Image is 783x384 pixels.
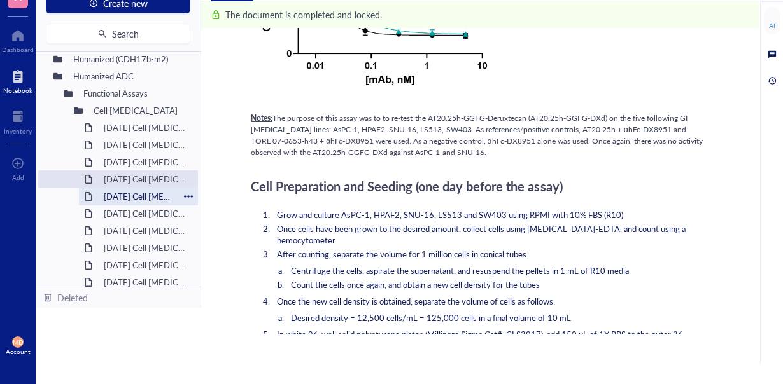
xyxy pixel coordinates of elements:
[277,328,699,352] span: In white 96-well solid polystyrene plates (Millipore Sigma Cat#: CLS3917), add 150 μL of 1X PBS t...
[251,113,272,123] span: Notes:
[112,29,139,39] span: Search
[2,46,34,53] div: Dashboard
[46,24,190,44] button: Search
[98,136,193,154] div: [DATE] Cell [MEDICAL_DATA]
[98,239,193,257] div: [DATE] Cell [MEDICAL_DATA]
[3,86,32,94] div: Notebook
[6,348,31,355] div: Account
[277,248,526,260] span: After counting, separate the volume for 1 million cells in conical tubes
[277,295,555,307] span: Once the new cell density is obtained, separate the volume of cells as follows:
[291,264,629,277] span: Centrifuge the cells, aspirate the supernatant, and resuspend the pellets in 1 mL of R10 media
[277,209,623,221] span: Grow and culture AsPC-1, HPAF2, SNU-16, LS513 and SW403 using RPMI with 10% FBS (R10)
[225,8,382,22] div: The document is completed and locked.
[98,205,193,223] div: [DATE] Cell [MEDICAL_DATA]
[78,85,193,102] div: Functional Assays
[277,223,688,246] span: Once cells have been grown to the desired amount, collect cells using [MEDICAL_DATA]-EDTA, and co...
[67,67,193,85] div: Humanized ADC
[291,312,571,324] span: Desired density = 12,500 cells/mL = 125,000 cells in a final volume of 10 mL
[4,107,32,135] a: Inventory
[98,153,193,171] div: [DATE] Cell [MEDICAL_DATA]
[2,25,34,53] a: Dashboard
[251,177,563,195] span: Cell Preparation and Seeding (one day before the assay)
[98,256,193,274] div: [DATE] Cell [MEDICAL_DATA] (MMAE)
[57,291,88,305] div: Deleted
[251,113,705,158] span: The purpose of this assay was to to re-test the AT20.25h-GGFG-Deruxtecan (AT20.25h-GGFG-DXd) on t...
[88,102,193,120] div: Cell [MEDICAL_DATA]
[98,273,193,291] div: [DATE] Cell [MEDICAL_DATA] (MMAE)
[13,338,24,346] span: MD
[4,127,32,135] div: Inventory
[98,170,193,188] div: [DATE] Cell [MEDICAL_DATA]
[291,278,540,291] span: Count the cells once again, and obtain a new cell density for the tubes
[3,66,32,94] a: Notebook
[98,188,179,205] div: [DATE] Cell [MEDICAL_DATA]
[67,50,193,68] div: Humanized (CDH17b-m2)
[12,174,24,181] div: Add
[98,222,193,240] div: [DATE] Cell [MEDICAL_DATA]
[769,22,775,29] div: AI
[98,119,193,137] div: [DATE] Cell [MEDICAL_DATA]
